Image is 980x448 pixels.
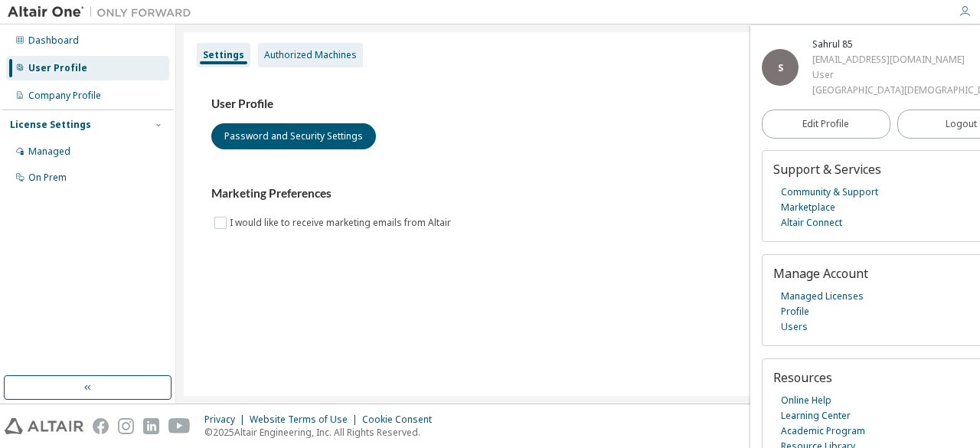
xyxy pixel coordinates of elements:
div: Website Terms of Use [250,414,362,426]
img: altair_logo.svg [5,418,83,434]
span: S [778,61,783,74]
a: Edit Profile [762,110,890,139]
div: Company Profile [28,90,101,102]
div: Authorized Machines [264,49,357,61]
h3: User Profile [211,96,945,112]
a: Academic Program [781,423,865,439]
div: Cookie Consent [362,414,441,426]
div: Settings [203,49,244,61]
div: Privacy [204,414,250,426]
span: Resources [773,369,832,386]
img: facebook.svg [93,418,109,434]
a: Profile [781,304,809,319]
a: Online Help [781,393,831,408]
a: Community & Support [781,185,878,200]
div: User Profile [28,62,87,74]
button: Password and Security Settings [211,123,376,149]
img: youtube.svg [168,418,191,434]
img: linkedin.svg [143,418,159,434]
div: Managed [28,146,70,158]
a: Learning Center [781,408,851,423]
a: Managed Licenses [781,289,864,304]
span: Manage Account [773,265,868,282]
img: instagram.svg [118,418,134,434]
a: Marketplace [781,200,835,215]
div: License Settings [10,119,91,131]
span: Support & Services [773,161,881,178]
a: Users [781,319,808,335]
h3: Marketing Preferences [211,186,945,201]
div: On Prem [28,172,67,184]
img: Altair One [8,5,199,20]
span: Logout [946,116,977,132]
span: Edit Profile [802,118,849,130]
p: © 2025 Altair Engineering, Inc. All Rights Reserved. [204,426,441,439]
label: I would like to receive marketing emails from Altair [230,214,454,232]
div: Dashboard [28,34,79,47]
a: Altair Connect [781,215,842,231]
